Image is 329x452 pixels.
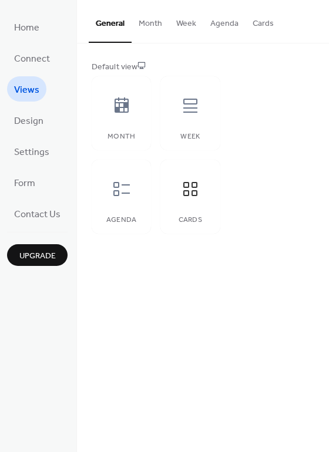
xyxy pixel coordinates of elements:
div: Month [103,133,139,141]
a: Home [7,14,46,39]
a: Connect [7,45,57,70]
div: Default view [92,61,312,73]
span: Design [14,112,43,130]
span: Contact Us [14,205,61,224]
span: Connect [14,50,50,68]
a: Design [7,107,51,133]
div: Agenda [103,216,139,224]
a: Contact Us [7,201,68,226]
span: Home [14,19,39,37]
span: Views [14,81,39,99]
div: Week [172,133,208,141]
a: Form [7,170,42,195]
span: Form [14,174,35,193]
div: Cards [172,216,208,224]
button: Upgrade [7,244,68,266]
a: Views [7,76,46,102]
a: Settings [7,139,56,164]
span: Settings [14,143,49,161]
span: Upgrade [19,250,56,262]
